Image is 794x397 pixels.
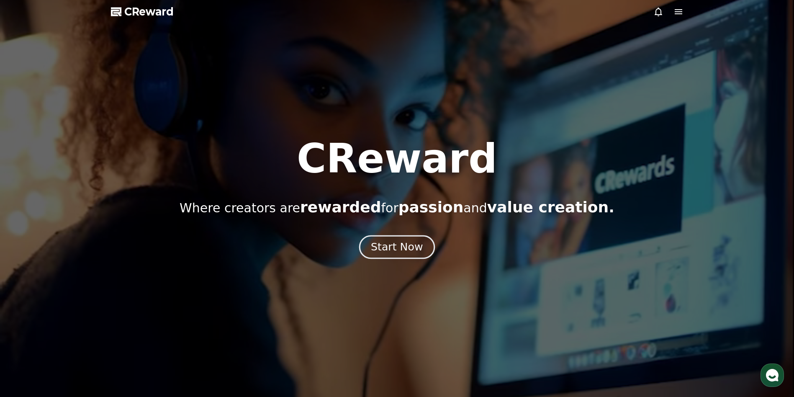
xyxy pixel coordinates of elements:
button: Start Now [359,235,435,259]
span: value creation. [487,198,614,216]
h1: CReward [297,139,497,179]
a: CReward [111,5,174,18]
span: Messages [69,278,94,285]
span: passion [398,198,464,216]
p: Where creators are for and [180,199,614,216]
a: Start Now [361,244,433,252]
a: Home [3,266,55,286]
span: rewarded [300,198,381,216]
a: Messages [55,266,108,286]
a: Settings [108,266,161,286]
div: Start Now [371,240,423,254]
span: CReward [124,5,174,18]
span: Home [21,278,36,285]
span: Settings [124,278,144,285]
